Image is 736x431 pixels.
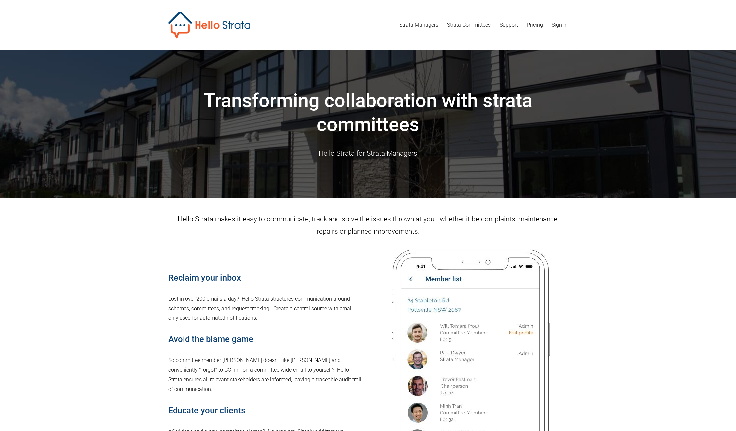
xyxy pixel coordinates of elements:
p: So committee member [PERSON_NAME] doesn’t like [PERSON_NAME] and conveniently '“forgot” to CC him... [168,356,362,394]
a: Strata Committees [447,20,491,30]
p: Hello Strata makes it easy to communicate, track and solve the issues thrown at you - whether it ... [168,213,568,238]
p: Hello Strata for Strata Managers [168,147,568,160]
a: Support [500,20,518,30]
h1: Transforming collaboration with strata committees [168,89,568,137]
img: Hello Strata [168,12,250,38]
a: Sign In [552,20,568,30]
a: Pricing [527,20,543,30]
a: Strata Managers [399,20,438,30]
h4: Avoid the blame game [168,333,362,345]
h4: Educate your clients [168,405,362,416]
p: Lost in over 200 emails a day? Hello Strata structures communication around schemes, committees, ... [168,294,362,323]
h4: Reclaim your inbox [168,272,362,284]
